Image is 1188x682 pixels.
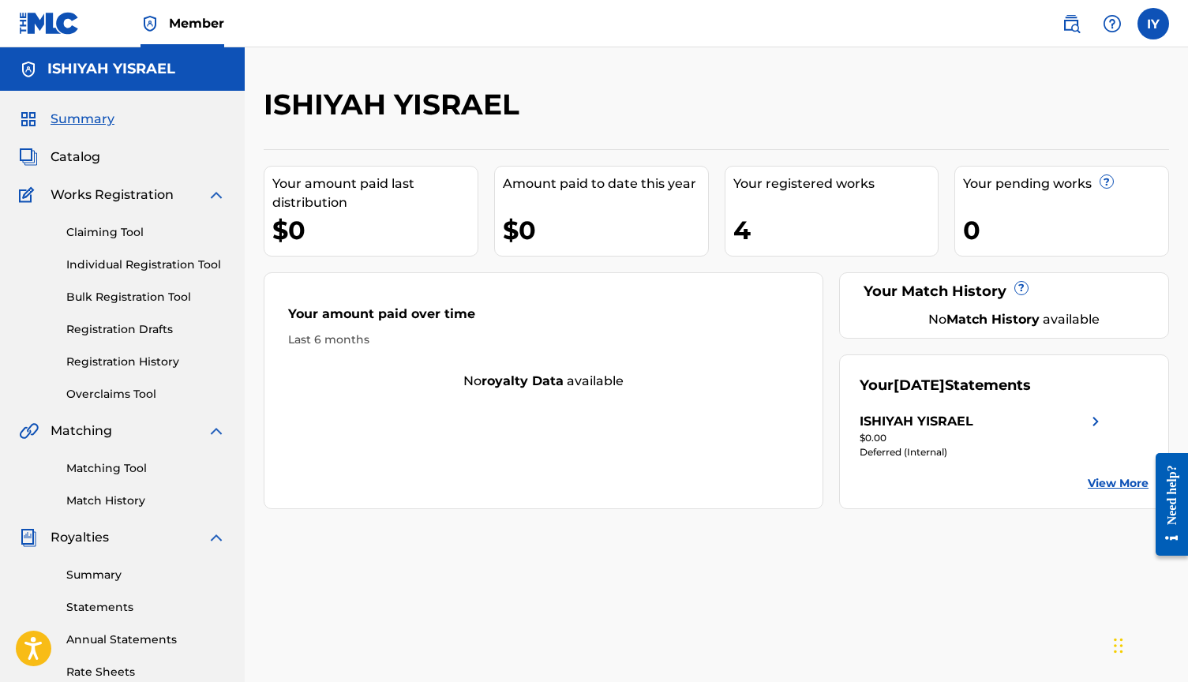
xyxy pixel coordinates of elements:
[66,493,226,509] a: Match History
[1088,475,1149,492] a: View More
[51,528,109,547] span: Royalties
[1096,8,1128,39] div: Help
[66,567,226,583] a: Summary
[860,281,1149,302] div: Your Match History
[946,312,1040,327] strong: Match History
[272,174,478,212] div: Your amount paid last distribution
[207,185,226,204] img: expand
[19,148,38,167] img: Catalog
[860,412,1105,459] a: ISHIYAH YISRAELright chevron icon$0.00Deferred (Internal)
[963,212,1168,248] div: 0
[66,224,226,241] a: Claiming Tool
[1062,14,1081,33] img: search
[503,212,708,248] div: $0
[288,332,799,348] div: Last 6 months
[66,257,226,273] a: Individual Registration Tool
[264,372,823,391] div: No available
[47,60,175,78] h5: ISHIYAH YISRAEL
[503,174,708,193] div: Amount paid to date this year
[860,445,1105,459] div: Deferred (Internal)
[19,110,114,129] a: SummarySummary
[1103,14,1122,33] img: help
[1137,8,1169,39] div: User Menu
[19,185,39,204] img: Works Registration
[1109,606,1188,682] iframe: Chat Widget
[264,87,527,122] h2: ISHIYAH YISRAEL
[51,110,114,129] span: Summary
[879,310,1149,329] div: No available
[66,289,226,305] a: Bulk Registration Tool
[66,599,226,616] a: Statements
[1015,282,1028,294] span: ?
[860,431,1105,445] div: $0.00
[19,422,39,440] img: Matching
[207,528,226,547] img: expand
[860,412,973,431] div: ISHIYAH YISRAEL
[19,110,38,129] img: Summary
[19,148,100,167] a: CatalogCatalog
[1100,175,1113,188] span: ?
[963,174,1168,193] div: Your pending works
[19,12,80,35] img: MLC Logo
[66,631,226,648] a: Annual Statements
[19,60,38,79] img: Accounts
[1055,8,1087,39] a: Public Search
[1086,412,1105,431] img: right chevron icon
[66,386,226,403] a: Overclaims Tool
[272,212,478,248] div: $0
[51,422,112,440] span: Matching
[66,460,226,477] a: Matching Tool
[733,174,939,193] div: Your registered works
[860,375,1031,396] div: Your Statements
[66,321,226,338] a: Registration Drafts
[51,185,174,204] span: Works Registration
[733,212,939,248] div: 4
[482,373,564,388] strong: royalty data
[1114,622,1123,669] div: Drag
[288,305,799,332] div: Your amount paid over time
[51,148,100,167] span: Catalog
[894,377,945,394] span: [DATE]
[66,354,226,370] a: Registration History
[141,14,159,33] img: Top Rightsholder
[19,528,38,547] img: Royalties
[207,422,226,440] img: expand
[1144,437,1188,572] iframe: Resource Center
[169,14,224,32] span: Member
[66,664,226,680] a: Rate Sheets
